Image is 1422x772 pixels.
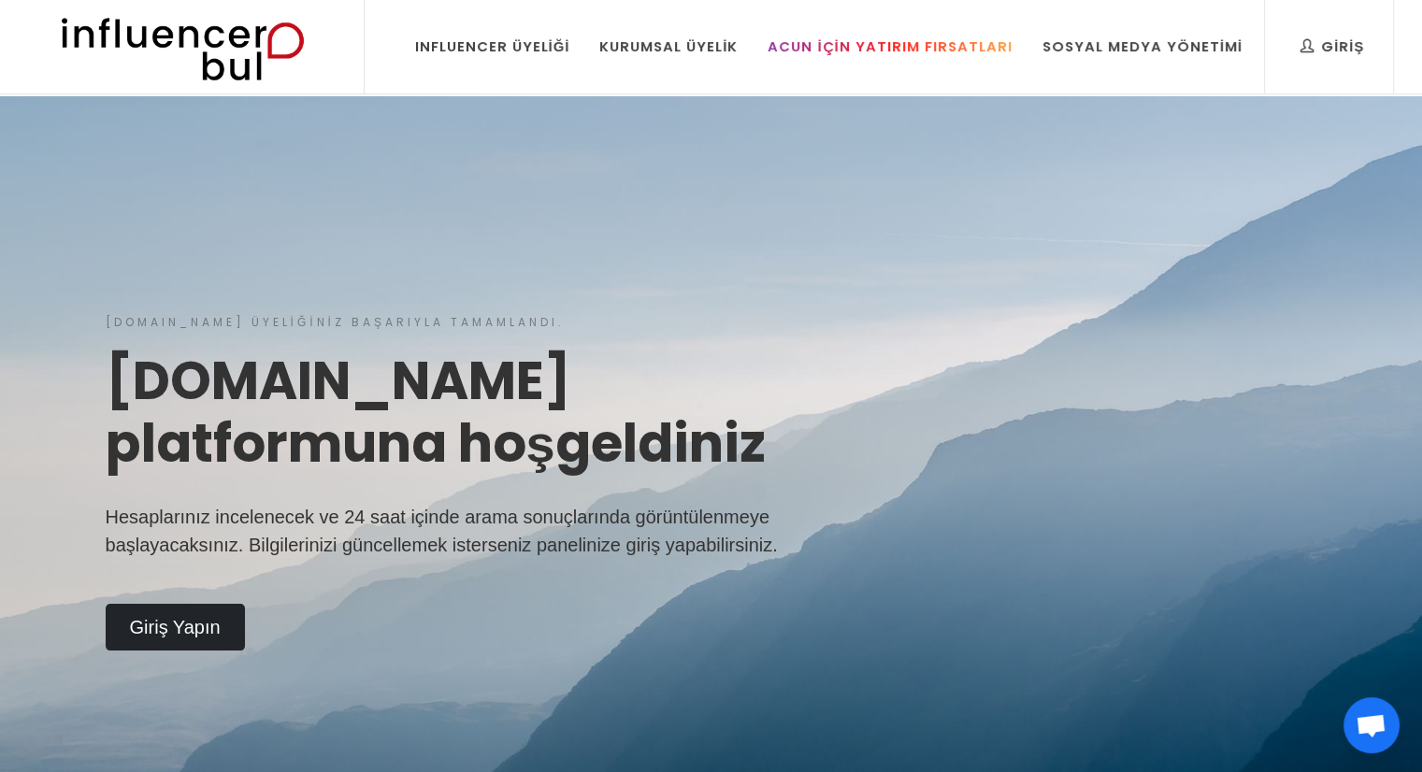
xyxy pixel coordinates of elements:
[415,36,570,57] div: Influencer Üyeliği
[768,36,1012,57] div: Acun İçin Yatırım Fırsatları
[106,503,803,559] p: Hesaplarınız incelenecek ve 24 saat içinde arama sonuçlarında görüntülenmeye başlayacaksınız. Bil...
[106,604,245,650] a: Giriş Yapın
[106,350,803,475] h1: [DOMAIN_NAME] platformuna hoşgeldiniz
[106,314,803,331] h6: [DOMAIN_NAME] üyeliğiniz başarıyla tamamlandı.
[599,36,738,57] div: Kurumsal Üyelik
[1042,36,1242,57] div: Sosyal Medya Yönetimi
[1343,697,1400,753] a: Açık sohbet
[1300,36,1364,57] div: Giriş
